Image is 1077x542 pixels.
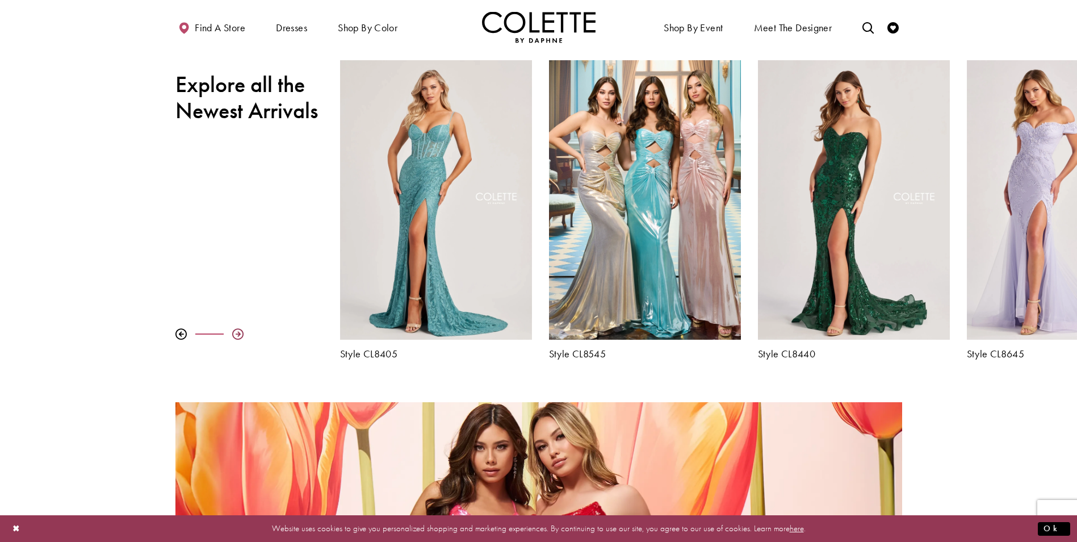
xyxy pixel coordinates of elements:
[754,22,832,34] span: Meet the designer
[273,11,310,43] span: Dresses
[195,22,245,34] span: Find a store
[482,11,596,43] img: Colette by Daphne
[749,52,958,368] div: Colette by Daphne Style No. CL8440
[758,60,950,340] a: Visit Colette by Daphne Style No. CL8440 Page
[340,60,532,340] a: Visit Colette by Daphne Style No. CL8405 Page
[332,52,540,368] div: Colette by Daphne Style No. CL8405
[175,72,323,124] h2: Explore all the Newest Arrivals
[338,22,397,34] span: Shop by color
[860,11,877,43] a: Toggle search
[664,22,723,34] span: Shop By Event
[758,348,950,360] a: Style CL8440
[7,519,26,539] button: Close Dialog
[885,11,902,43] a: Check Wishlist
[482,11,596,43] a: Visit Home Page
[1038,522,1070,536] button: Submit Dialog
[751,11,835,43] a: Meet the designer
[276,22,307,34] span: Dresses
[540,52,749,368] div: Colette by Daphne Style No. CL8545
[175,11,248,43] a: Find a store
[549,348,741,360] a: Style CL8545
[82,521,995,536] p: Website uses cookies to give you personalized shopping and marketing experiences. By continuing t...
[549,60,741,340] a: Visit Colette by Daphne Style No. CL8545 Page
[340,348,532,360] a: Style CL8405
[661,11,726,43] span: Shop By Event
[790,523,804,534] a: here
[335,11,400,43] span: Shop by color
